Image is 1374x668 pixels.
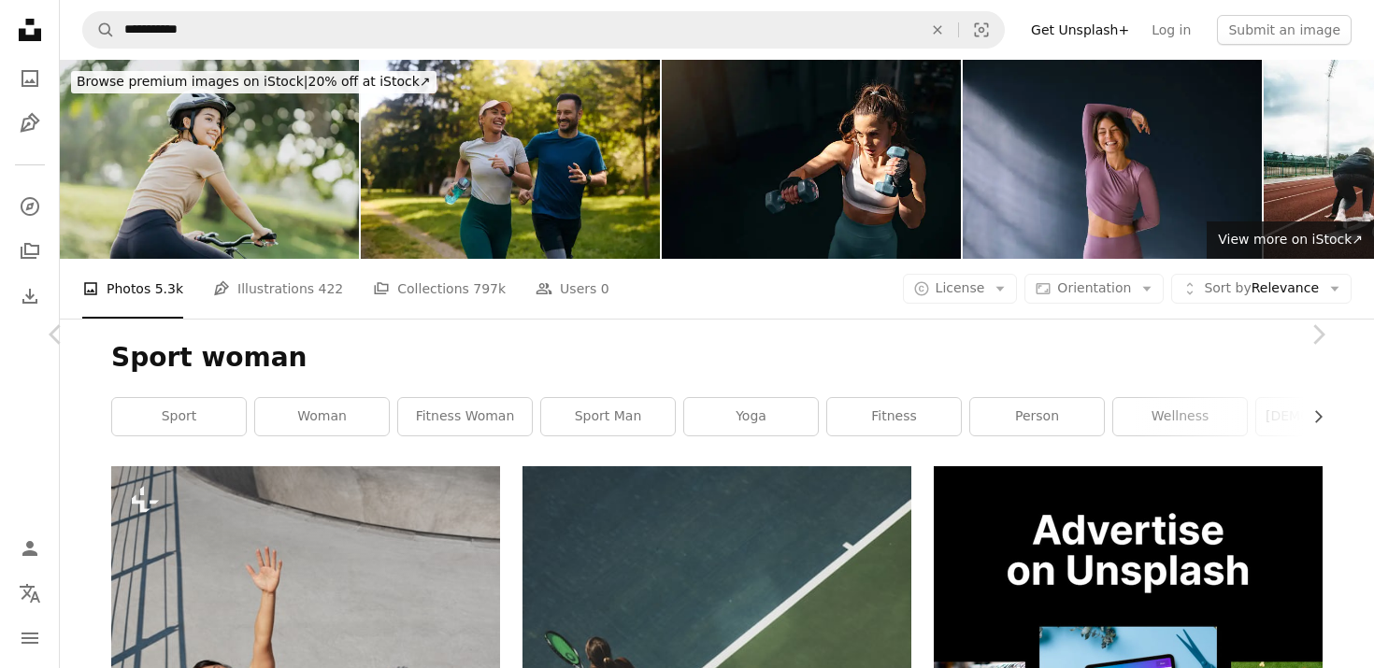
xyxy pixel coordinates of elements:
[541,398,675,435] a: sport man
[11,530,49,567] a: Log in / Sign up
[1217,15,1352,45] button: Submit an image
[917,12,958,48] button: Clear
[1057,280,1131,295] span: Orientation
[83,12,115,48] button: Search Unsplash
[11,188,49,225] a: Explore
[11,619,49,657] button: Menu
[60,60,448,105] a: Browse premium images on iStock|20% off at iStock↗
[1204,280,1251,295] span: Sort by
[684,398,818,435] a: yoga
[1024,274,1164,304] button: Orientation
[11,233,49,270] a: Collections
[1207,221,1374,259] a: View more on iStock↗
[213,259,343,319] a: Illustrations 422
[1218,232,1363,247] span: View more on iStock ↗
[255,398,389,435] a: woman
[111,341,1323,375] h1: Sport woman
[1140,15,1202,45] a: Log in
[662,60,961,259] img: Female kickboxer shadowboxing with dumbbells
[319,278,344,299] span: 422
[11,60,49,97] a: Photos
[1171,274,1352,304] button: Sort byRelevance
[959,12,1004,48] button: Visual search
[827,398,961,435] a: fitness
[60,60,359,259] img: Young healthy woman exercising on bicycle in public park
[536,259,609,319] a: Users 0
[11,575,49,612] button: Language
[970,398,1104,435] a: person
[82,11,1005,49] form: Find visuals sitewide
[1113,398,1247,435] a: wellness
[601,278,609,299] span: 0
[1020,15,1140,45] a: Get Unsplash+
[77,74,308,89] span: Browse premium images on iStock |
[903,274,1018,304] button: License
[1204,279,1319,298] span: Relevance
[398,398,532,435] a: fitness woman
[373,259,506,319] a: Collections 797k
[473,278,506,299] span: 797k
[963,60,1262,259] img: Smiling Woman in Casual Sportswear Against Dark Background
[11,105,49,142] a: Illustrations
[1262,245,1374,424] a: Next
[71,71,437,93] div: 20% off at iStock ↗
[112,398,246,435] a: sport
[936,280,985,295] span: License
[361,60,660,259] img: Cheerful athletic couple jogging through the park.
